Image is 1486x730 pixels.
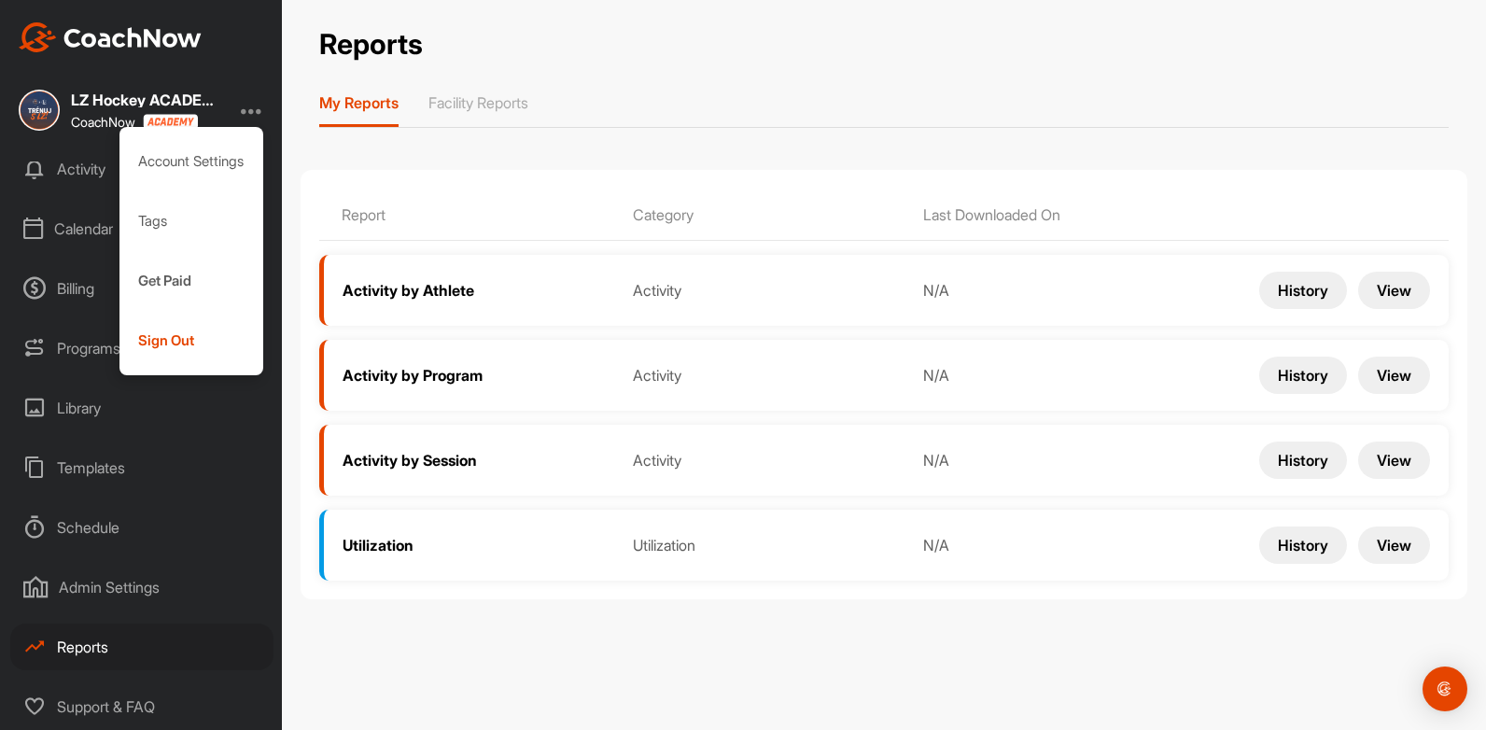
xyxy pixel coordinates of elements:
p: Facility Reports [428,93,528,112]
div: LZ Hockey ACADEMY [71,92,220,107]
div: Templates [10,444,273,491]
button: View [1358,526,1430,564]
span: N/A [923,364,1195,386]
span: Last Downloaded On [923,204,1196,226]
div: Calendar [10,205,273,252]
span: Utilization [343,536,414,555]
button: History [1259,272,1347,309]
button: View [1358,272,1430,309]
span: N/A [923,449,1195,471]
button: View [1358,442,1430,479]
div: Open Intercom Messenger [1423,667,1467,711]
button: View [1358,357,1430,394]
a: Activity by Session [343,451,614,470]
div: Get Paid [119,251,264,311]
div: Support & FAQ [10,683,273,730]
span: Activity by Session [343,451,477,470]
button: History [1259,357,1347,394]
div: Library [10,385,273,431]
div: Billing [10,265,273,312]
img: CoachNow [19,22,202,52]
div: Sign Out [119,311,264,371]
h1: Reports [319,23,1449,65]
a: Utilization [343,536,614,555]
a: Activity by Program [343,366,614,386]
span: Activity by Athlete [343,281,474,301]
span: Activity [633,364,904,386]
span: Utilization [633,534,904,556]
button: History [1259,442,1347,479]
div: Programs [10,325,273,372]
div: Admin Settings [10,564,273,611]
div: Account Settings [119,132,264,191]
img: CoachNow acadmey [143,114,198,130]
span: Report [342,204,614,226]
span: N/A [923,534,1195,556]
span: Category [633,204,905,226]
div: Reports [10,624,273,670]
p: My Reports [319,93,399,112]
div: Tags [119,191,264,251]
div: Activity [10,146,273,192]
span: Activity [633,449,904,471]
img: square_ffa805cfad0c1b77c4c9d7b93d60304e.jpg [19,90,60,131]
span: Activity by Program [343,366,483,386]
div: CoachNow [71,114,198,130]
button: History [1259,526,1347,564]
span: Activity [633,279,904,302]
div: Schedule [10,504,273,551]
a: Activity by Athlete [343,281,614,301]
span: N/A [923,279,1195,302]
